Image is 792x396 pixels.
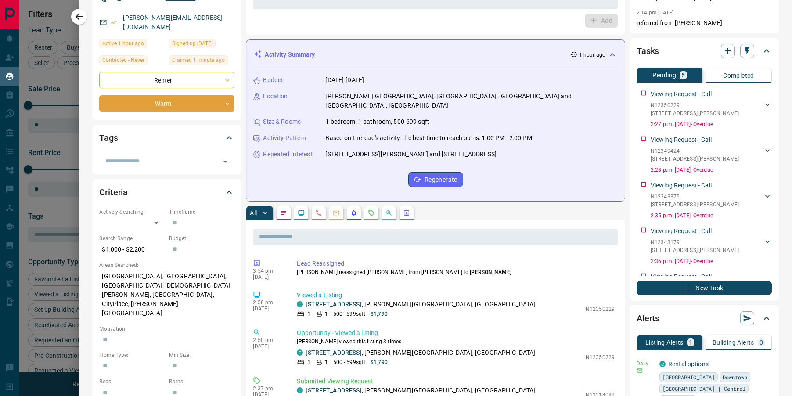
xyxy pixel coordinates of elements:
p: 1 bedroom, 1 bathroom, 500-699 sqft [325,117,429,126]
p: 5 [681,72,685,78]
div: Mon Aug 18 2025 [99,39,165,51]
div: N12343179[STREET_ADDRESS],[PERSON_NAME] [651,237,772,256]
p: Beds: [99,378,165,385]
p: [STREET_ADDRESS] , [PERSON_NAME] [651,246,739,254]
svg: Opportunities [385,209,392,216]
h2: Tags [99,131,118,145]
p: [DATE] [253,343,284,349]
div: Activity Summary1 hour ago [253,47,618,63]
h2: Tasks [637,44,659,58]
svg: Listing Alerts [350,209,357,216]
span: [PERSON_NAME] [470,269,511,275]
a: [PERSON_NAME][EMAIL_ADDRESS][DOMAIN_NAME] [123,14,222,30]
p: Lead Reassigned [297,259,615,268]
p: Based on the lead's activity, the best time to reach out is: 1:00 PM - 2:00 PM [325,133,532,143]
div: condos.ca [297,301,303,307]
p: 3:54 pm [253,268,284,274]
h2: Criteria [99,185,128,199]
svg: Email Verified [111,19,117,25]
a: [STREET_ADDRESS] [306,387,361,394]
svg: Emails [333,209,340,216]
p: 2:37 pm [253,385,284,392]
p: Viewing Request - Call [651,272,712,281]
svg: Email [637,367,643,374]
p: N12343179 [651,238,739,246]
p: [GEOGRAPHIC_DATA], [GEOGRAPHIC_DATA], [GEOGRAPHIC_DATA], [DEMOGRAPHIC_DATA][PERSON_NAME], [GEOGRA... [99,269,234,320]
p: referred from [PERSON_NAME] [637,18,772,28]
p: Pending [652,72,676,78]
div: condos.ca [297,349,303,356]
p: Actively Searching: [99,208,165,216]
p: [STREET_ADDRESS] , [PERSON_NAME] [651,109,739,117]
p: Size & Rooms [263,117,301,126]
p: Budget: [169,234,234,242]
p: N12350229 [651,101,739,109]
p: 1 hour ago [579,51,605,59]
p: Activity Pattern [263,133,306,143]
div: Tags [99,127,234,148]
p: [PERSON_NAME][GEOGRAPHIC_DATA], [GEOGRAPHIC_DATA], [GEOGRAPHIC_DATA] and [GEOGRAPHIC_DATA], [GEOG... [325,92,618,110]
div: condos.ca [297,387,303,393]
p: [STREET_ADDRESS][PERSON_NAME] and [STREET_ADDRESS] [325,150,497,159]
h2: Alerts [637,311,659,325]
p: 0 [760,339,763,346]
svg: Requests [368,209,375,216]
p: Viewing Request - Call [651,181,712,190]
p: 2:27 p.m. [DATE] - Overdue [651,120,772,128]
p: Viewing Request - Call [651,90,712,99]
div: N12343375[STREET_ADDRESS],[PERSON_NAME] [651,191,772,210]
svg: Agent Actions [403,209,410,216]
p: N12343375 [651,193,739,201]
p: 2:36 p.m. [DATE] - Overdue [651,257,772,265]
p: 1 [325,310,328,318]
div: N12349424[STREET_ADDRESS],[PERSON_NAME] [651,145,772,165]
p: 2:50 pm [253,299,284,306]
p: 2:50 pm [253,337,284,343]
a: Rental options [668,360,709,367]
span: [GEOGRAPHIC_DATA] | Central [662,384,745,393]
div: Alerts [637,308,772,329]
p: [STREET_ADDRESS] , [PERSON_NAME] [651,155,739,163]
p: 2:35 p.m. [DATE] - Overdue [651,212,772,220]
div: Renter [99,72,234,88]
a: [STREET_ADDRESS] [306,349,361,356]
div: Thu Jul 24 2025 [169,39,234,51]
div: Criteria [99,182,234,203]
p: N12350229 [586,353,615,361]
p: Activity Summary [265,50,315,59]
p: 2:28 p.m. [DATE] - Overdue [651,166,772,174]
p: Viewing Request - Call [651,135,712,144]
p: 1 [307,358,310,366]
p: $1,790 [371,310,388,318]
p: Min Size: [169,351,234,359]
p: 1 [325,358,328,366]
svg: Lead Browsing Activity [298,209,305,216]
svg: Calls [315,209,322,216]
p: [STREET_ADDRESS] , [PERSON_NAME] [651,201,739,209]
p: 2:14 pm [DATE] [637,10,674,16]
span: [GEOGRAPHIC_DATA] [662,373,715,382]
p: Areas Searched: [99,261,234,269]
p: Completed [723,72,754,79]
p: [DATE]-[DATE] [325,76,364,85]
p: 1 [689,339,692,346]
p: 500 - 599 sqft [333,358,365,366]
div: Mon Aug 18 2025 [169,55,234,68]
p: [PERSON_NAME] viewed this listing 3 times [297,338,615,346]
span: Downtown [723,373,747,382]
p: N12349424 [651,147,739,155]
p: 1 [307,310,310,318]
p: Repeated Interest [263,150,312,159]
div: Warm [99,95,234,112]
p: , [PERSON_NAME][GEOGRAPHIC_DATA], [GEOGRAPHIC_DATA] [306,386,535,395]
p: Motivation: [99,325,234,333]
button: New Task [637,281,772,295]
p: Building Alerts [713,339,754,346]
a: [STREET_ADDRESS] [306,301,361,308]
p: Viewing Request - Call [651,227,712,236]
p: Timeframe: [169,208,234,216]
p: , [PERSON_NAME][GEOGRAPHIC_DATA], [GEOGRAPHIC_DATA] [306,348,535,357]
p: Daily [637,360,654,367]
p: [DATE] [253,306,284,312]
p: Location [263,92,288,101]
